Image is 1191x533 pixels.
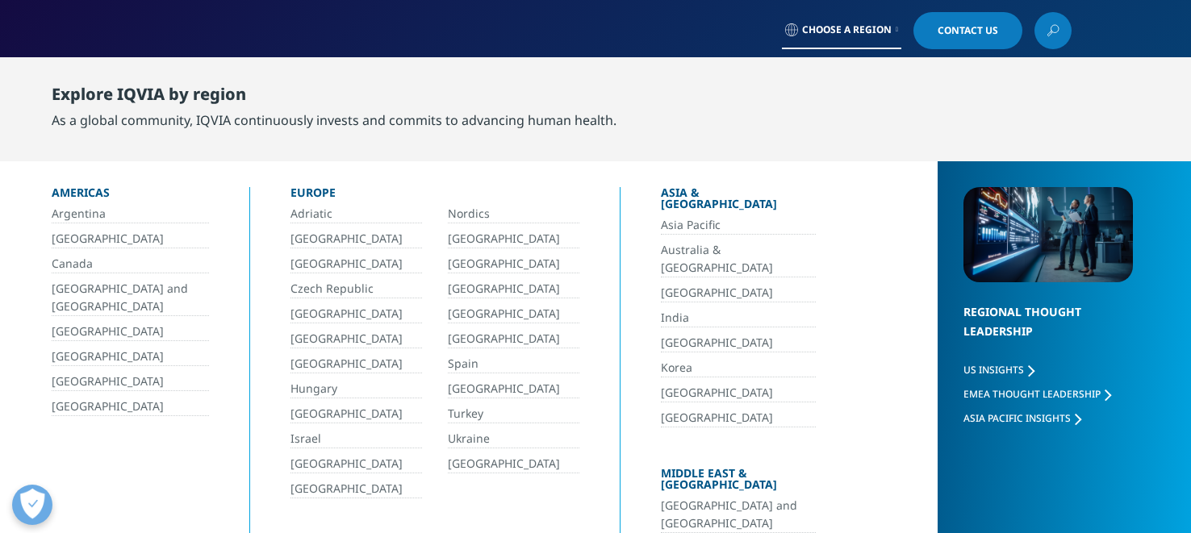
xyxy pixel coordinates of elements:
[448,455,579,473] a: [GEOGRAPHIC_DATA]
[448,405,579,423] a: Turkey
[290,305,422,323] a: [GEOGRAPHIC_DATA]
[913,12,1022,49] a: Contact Us
[963,411,1071,425] span: Asia Pacific Insights
[963,387,1111,401] a: EMEA Thought Leadership
[661,359,816,377] a: Korea
[448,430,579,448] a: Ukraine
[963,411,1081,425] a: Asia Pacific Insights
[52,230,209,248] a: [GEOGRAPHIC_DATA]
[661,241,816,277] a: Australia & [GEOGRAPHIC_DATA]
[448,380,579,398] a: [GEOGRAPHIC_DATA]
[661,497,816,533] a: [GEOGRAPHIC_DATA] and [GEOGRAPHIC_DATA]
[290,230,422,248] a: [GEOGRAPHIC_DATA]
[448,355,579,373] a: Spain
[290,380,422,398] a: Hungary
[290,405,422,423] a: [GEOGRAPHIC_DATA]
[12,485,52,525] button: Abrir preferências
[290,430,422,448] a: Israel
[963,387,1101,401] span: EMEA Thought Leadership
[661,216,816,235] a: Asia Pacific
[52,85,616,110] div: Explore IQVIA by region
[290,255,422,273] a: [GEOGRAPHIC_DATA]
[52,280,209,316] a: [GEOGRAPHIC_DATA] and [GEOGRAPHIC_DATA]
[290,205,422,223] a: Adriatic
[255,56,1072,132] nav: Primary
[938,26,998,35] span: Contact Us
[448,305,579,323] a: [GEOGRAPHIC_DATA]
[52,110,616,130] div: As a global community, IQVIA continuously invests and commits to advancing human health.
[290,330,422,348] a: [GEOGRAPHIC_DATA]
[448,280,579,298] a: [GEOGRAPHIC_DATA]
[52,255,209,273] a: Canada
[661,309,816,327] a: India
[290,480,422,498] a: [GEOGRAPHIC_DATA]
[661,334,816,352] a: [GEOGRAPHIC_DATA]
[802,23,892,36] span: Choose a Region
[963,187,1133,282] img: 2093_analyzing-data-using-big-screen-display-and-laptop.png
[448,255,579,273] a: [GEOGRAPHIC_DATA]
[52,187,209,205] div: Americas
[661,409,816,427] a: [GEOGRAPHIC_DATA]
[963,363,1034,377] a: US Insights
[963,302,1133,361] div: Regional Thought Leadership
[290,455,422,473] a: [GEOGRAPHIC_DATA]
[448,330,579,348] a: [GEOGRAPHIC_DATA]
[290,355,422,373] a: [GEOGRAPHIC_DATA]
[290,280,422,298] a: Czech Republic
[448,230,579,248] a: [GEOGRAPHIC_DATA]
[661,284,816,302] a: [GEOGRAPHIC_DATA]
[448,205,579,223] a: Nordics
[661,187,816,216] div: Asia & [GEOGRAPHIC_DATA]
[52,323,209,341] a: [GEOGRAPHIC_DATA]
[52,205,209,223] a: Argentina
[963,363,1024,377] span: US Insights
[52,373,209,391] a: [GEOGRAPHIC_DATA]
[661,468,816,497] div: Middle East & [GEOGRAPHIC_DATA]
[661,384,816,402] a: [GEOGRAPHIC_DATA]
[290,187,579,205] div: Europe
[52,348,209,366] a: [GEOGRAPHIC_DATA]
[52,398,209,416] a: [GEOGRAPHIC_DATA]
